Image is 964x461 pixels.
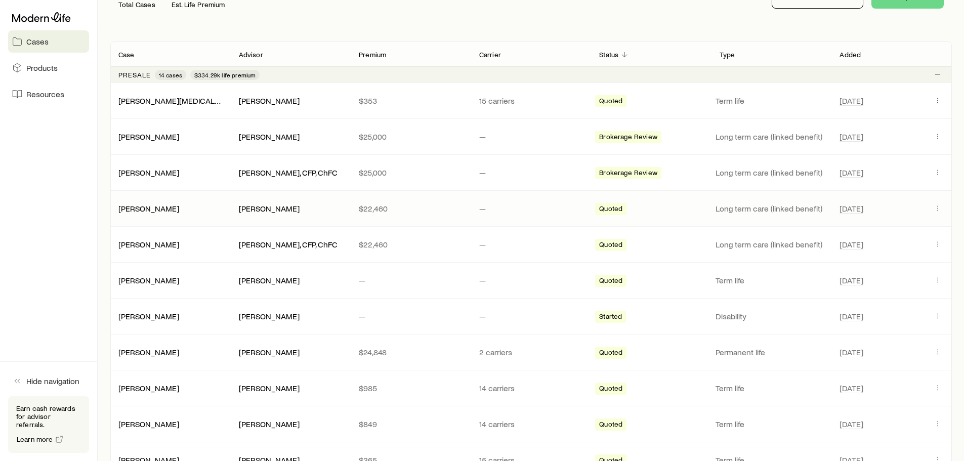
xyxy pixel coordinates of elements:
[118,167,179,178] div: [PERSON_NAME]
[479,275,583,285] p: —
[599,276,622,287] span: Quoted
[8,57,89,79] a: Products
[8,30,89,53] a: Cases
[716,419,828,429] p: Term life
[239,347,300,358] div: [PERSON_NAME]
[118,132,179,141] a: [PERSON_NAME]
[118,132,179,142] div: [PERSON_NAME]
[479,239,583,249] p: —
[118,167,179,177] a: [PERSON_NAME]
[599,240,622,251] span: Quoted
[359,419,463,429] p: $849
[26,63,58,73] span: Products
[479,203,583,214] p: —
[359,347,463,357] p: $24,848
[840,383,863,393] span: [DATE]
[239,96,300,106] div: [PERSON_NAME]
[239,51,263,59] p: Advisor
[359,275,463,285] p: —
[118,203,179,213] a: [PERSON_NAME]
[16,404,81,429] p: Earn cash rewards for advisor referrals.
[239,275,300,286] div: [PERSON_NAME]
[118,51,135,59] p: Case
[359,167,463,178] p: $25,000
[118,347,179,358] div: [PERSON_NAME]
[840,96,863,106] span: [DATE]
[840,239,863,249] span: [DATE]
[716,311,828,321] p: Disability
[359,51,386,59] p: Premium
[359,132,463,142] p: $25,000
[840,347,863,357] span: [DATE]
[172,1,225,9] p: Est. Life Premium
[239,419,300,430] div: [PERSON_NAME]
[359,203,463,214] p: $22,460
[599,169,657,179] span: Brokerage Review
[239,239,338,250] div: [PERSON_NAME], CFP, ChFC
[118,275,179,286] div: [PERSON_NAME]
[840,167,863,178] span: [DATE]
[479,51,501,59] p: Carrier
[599,204,622,215] span: Quoted
[840,275,863,285] span: [DATE]
[359,311,463,321] p: —
[479,347,583,357] p: 2 carriers
[118,383,179,393] a: [PERSON_NAME]
[716,96,828,106] p: Term life
[599,420,622,431] span: Quoted
[17,436,53,443] span: Learn more
[599,133,657,143] span: Brokerage Review
[716,132,828,142] p: Long term care (linked benefit)
[479,311,583,321] p: —
[239,383,300,394] div: [PERSON_NAME]
[118,383,179,394] div: [PERSON_NAME]
[159,71,182,79] span: 14 cases
[26,376,79,386] span: Hide navigation
[716,203,828,214] p: Long term care (linked benefit)
[599,51,618,59] p: Status
[840,311,863,321] span: [DATE]
[118,239,179,250] div: [PERSON_NAME]
[840,203,863,214] span: [DATE]
[239,132,300,142] div: [PERSON_NAME]
[840,132,863,142] span: [DATE]
[118,275,179,285] a: [PERSON_NAME]
[599,97,622,107] span: Quoted
[840,51,861,59] p: Added
[118,347,179,357] a: [PERSON_NAME]
[118,71,151,79] p: Presale
[716,275,828,285] p: Term life
[118,419,179,430] div: [PERSON_NAME]
[118,96,223,106] div: [PERSON_NAME][MEDICAL_DATA]
[359,96,463,106] p: $353
[716,383,828,393] p: Term life
[479,167,583,178] p: —
[239,311,300,322] div: [PERSON_NAME]
[720,51,735,59] p: Type
[359,383,463,393] p: $985
[479,419,583,429] p: 14 carriers
[599,384,622,395] span: Quoted
[26,36,49,47] span: Cases
[8,396,89,453] div: Earn cash rewards for advisor referrals.Learn more
[716,167,828,178] p: Long term care (linked benefit)
[479,96,583,106] p: 15 carriers
[359,239,463,249] p: $22,460
[239,203,300,214] div: [PERSON_NAME]
[118,239,179,249] a: [PERSON_NAME]
[8,83,89,105] a: Resources
[239,167,338,178] div: [PERSON_NAME], CFP, ChFC
[118,311,179,322] div: [PERSON_NAME]
[716,347,828,357] p: Permanent life
[118,203,179,214] div: [PERSON_NAME]
[716,239,828,249] p: Long term care (linked benefit)
[118,1,155,9] p: Total Cases
[26,89,64,99] span: Resources
[194,71,256,79] span: $334.29k life premium
[118,311,179,321] a: [PERSON_NAME]
[599,312,622,323] span: Started
[599,348,622,359] span: Quoted
[8,370,89,392] button: Hide navigation
[479,132,583,142] p: —
[479,383,583,393] p: 14 carriers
